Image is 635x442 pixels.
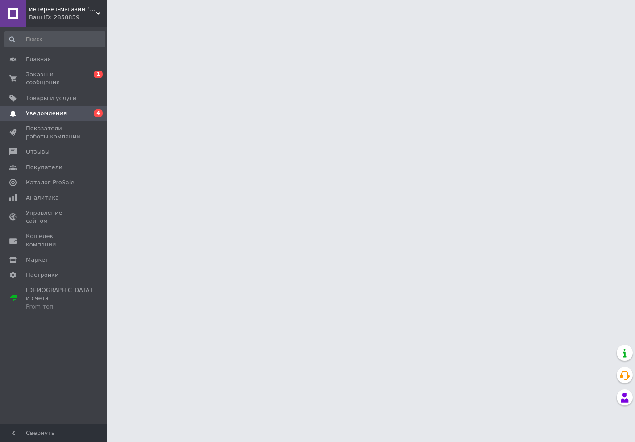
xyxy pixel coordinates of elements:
[26,148,50,156] span: Отзывы
[29,5,96,13] span: интернет-магазин "Швейная фурнитура и декор"
[29,13,107,21] div: Ваш ID: 2858859
[26,163,63,171] span: Покупатели
[26,303,92,311] div: Prom топ
[26,109,67,117] span: Уведомления
[26,71,83,87] span: Заказы и сообщения
[94,71,103,78] span: 1
[26,271,58,279] span: Настройки
[94,109,103,117] span: 4
[26,209,83,225] span: Управление сайтом
[26,125,83,141] span: Показатели работы компании
[26,55,51,63] span: Главная
[26,94,76,102] span: Товары и услуги
[26,194,59,202] span: Аналитика
[26,232,83,248] span: Кошелек компании
[26,286,92,311] span: [DEMOGRAPHIC_DATA] и счета
[4,31,105,47] input: Поиск
[26,179,74,187] span: Каталог ProSale
[26,256,49,264] span: Маркет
